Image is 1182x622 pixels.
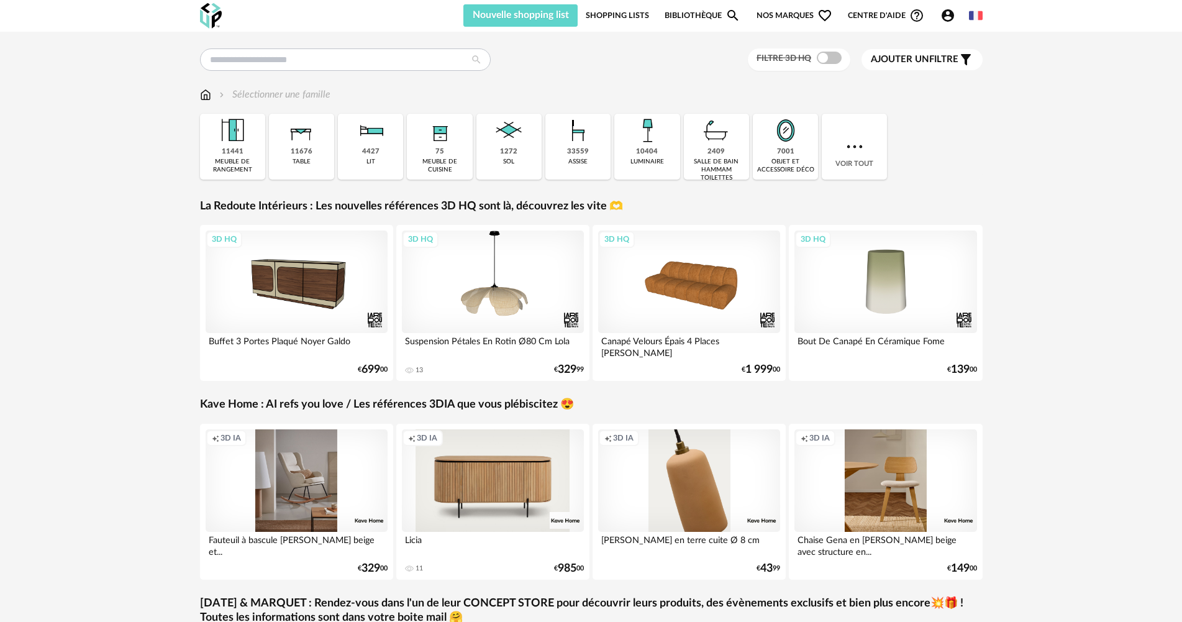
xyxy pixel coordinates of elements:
div: 3D HQ [402,231,439,247]
a: Kave Home : AI refs you love / Les références 3DIA que vous plébiscitez 😍 [200,398,574,412]
div: meuble de rangement [204,158,261,174]
a: Creation icon 3D IA [PERSON_NAME] en terre cuite Ø 8 cm €4399 [593,424,786,580]
div: 11676 [291,147,312,157]
div: salle de bain hammam toilettes [688,158,745,182]
div: 75 [435,147,444,157]
div: € 99 [554,365,584,374]
img: Luminaire.png [630,114,664,147]
span: 699 [361,365,380,374]
span: Help Circle Outline icon [909,8,924,23]
span: 985 [558,564,576,573]
div: € 00 [947,564,977,573]
div: 13 [416,366,423,375]
span: 1 999 [745,365,773,374]
div: € 99 [757,564,780,573]
div: Suspension Pétales En Rotin Ø80 Cm Lola [402,333,584,358]
div: 33559 [567,147,589,157]
div: 3D HQ [206,231,242,247]
button: Ajouter unfiltre Filter icon [861,49,983,70]
img: svg+xml;base64,PHN2ZyB3aWR0aD0iMTYiIGhlaWdodD0iMTYiIHZpZXdCb3g9IjAgMCAxNiAxNiIgZmlsbD0ibm9uZSIgeG... [217,88,227,102]
a: 3D HQ Buffet 3 Portes Plaqué Noyer Galdo €69900 [200,225,394,381]
img: Literie.png [354,114,388,147]
div: 11 [416,564,423,573]
span: 3D IA [809,433,830,443]
div: € 00 [742,365,780,374]
img: fr [969,9,983,22]
div: assise [568,158,588,166]
div: € 00 [358,564,388,573]
span: 43 [760,564,773,573]
a: Creation icon 3D IA Chaise Gena en [PERSON_NAME] beige avec structure en... €14900 [789,424,983,580]
img: Assise.png [561,114,595,147]
div: Sélectionner une famille [217,88,330,102]
span: Centre d'aideHelp Circle Outline icon [848,8,924,23]
div: 1272 [500,147,517,157]
div: 7001 [777,147,794,157]
a: La Redoute Intérieurs : Les nouvelles références 3D HQ sont là, découvrez les vite 🫶 [200,199,623,214]
img: Miroir.png [769,114,802,147]
img: Meuble%20de%20rangement.png [216,114,249,147]
a: Creation icon 3D IA Fauteuil à bascule [PERSON_NAME] beige et... €32900 [200,424,394,580]
span: Heart Outline icon [817,8,832,23]
div: Chaise Gena en [PERSON_NAME] beige avec structure en... [794,532,977,557]
a: BibliothèqueMagnify icon [665,4,740,27]
a: Shopping Lists [586,4,649,27]
span: Creation icon [212,433,219,443]
span: Ajouter un [871,55,929,64]
div: € 00 [358,365,388,374]
div: lit [366,158,375,166]
a: 3D HQ Suspension Pétales En Rotin Ø80 Cm Lola 13 €32999 [396,225,590,381]
div: 2409 [707,147,725,157]
span: Creation icon [801,433,808,443]
span: Creation icon [604,433,612,443]
span: 3D IA [417,433,437,443]
div: Canapé Velours Épais 4 Places [PERSON_NAME] [598,333,781,358]
span: Nos marques [757,4,832,27]
div: € 00 [554,564,584,573]
span: 3D IA [613,433,634,443]
div: Bout De Canapé En Céramique Fome [794,333,977,358]
span: Account Circle icon [940,8,955,23]
span: Filtre 3D HQ [757,54,811,63]
div: 4427 [362,147,380,157]
span: Filter icon [958,52,973,67]
a: 3D HQ Bout De Canapé En Céramique Fome €13900 [789,225,983,381]
div: 10404 [636,147,658,157]
div: € 00 [947,365,977,374]
div: objet et accessoire déco [757,158,814,174]
img: Salle%20de%20bain.png [699,114,733,147]
div: sol [503,158,514,166]
span: Creation icon [408,433,416,443]
a: Creation icon 3D IA Licia 11 €98500 [396,424,590,580]
span: filtre [871,53,958,66]
img: Sol.png [492,114,525,147]
span: 329 [361,564,380,573]
div: table [293,158,311,166]
div: Licia [402,532,584,557]
a: 3D HQ Canapé Velours Épais 4 Places [PERSON_NAME] €1 99900 [593,225,786,381]
div: 3D HQ [599,231,635,247]
div: [PERSON_NAME] en terre cuite Ø 8 cm [598,532,781,557]
span: 3D IA [220,433,241,443]
div: 3D HQ [795,231,831,247]
div: luminaire [630,158,664,166]
span: Account Circle icon [940,8,961,23]
div: Voir tout [822,114,887,180]
div: Buffet 3 Portes Plaqué Noyer Galdo [206,333,388,358]
img: svg+xml;base64,PHN2ZyB3aWR0aD0iMTYiIGhlaWdodD0iMTciIHZpZXdCb3g9IjAgMCAxNiAxNyIgZmlsbD0ibm9uZSIgeG... [200,88,211,102]
span: Nouvelle shopping list [473,10,569,20]
div: meuble de cuisine [411,158,468,174]
button: Nouvelle shopping list [463,4,578,27]
img: more.7b13dc1.svg [843,135,866,158]
span: 149 [951,564,970,573]
img: OXP [200,3,222,29]
img: Table.png [284,114,318,147]
img: Rangement.png [423,114,457,147]
span: 139 [951,365,970,374]
div: Fauteuil à bascule [PERSON_NAME] beige et... [206,532,388,557]
div: 11441 [222,147,243,157]
span: Magnify icon [725,8,740,23]
span: 329 [558,365,576,374]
